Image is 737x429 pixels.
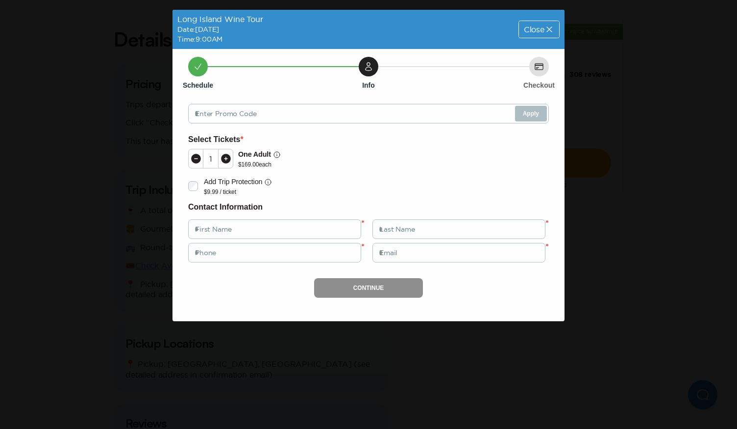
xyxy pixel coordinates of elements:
p: $9.99 / ticket [204,188,272,196]
h6: Schedule [183,80,213,90]
p: One Adult [238,149,271,160]
div: 1 [203,155,218,163]
span: Long Island Wine Tour [177,15,263,24]
p: Add Trip Protection [204,176,262,188]
h6: Contact Information [188,201,549,214]
span: Close [524,25,544,33]
h6: Info [362,80,375,90]
p: $ 169.00 each [238,161,281,168]
span: Time: 9:00AM [177,35,222,43]
h6: Checkout [523,80,555,90]
span: Date: [DATE] [177,25,219,33]
h6: Select Tickets [188,133,549,146]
